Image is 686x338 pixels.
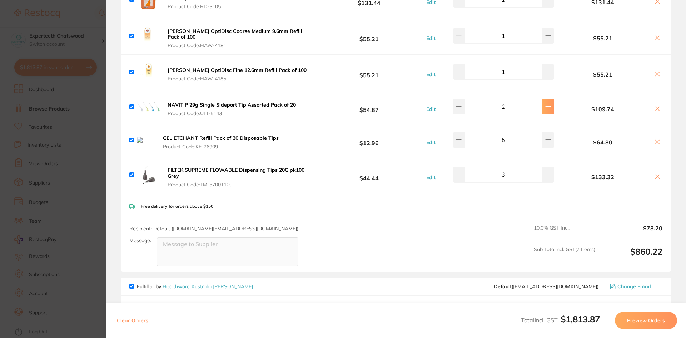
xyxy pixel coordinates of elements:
output: $860.22 [601,246,662,266]
label: Message: [129,237,151,244]
span: Product Code: HAW-4185 [168,76,307,82]
img: cnoyOG92aA [137,24,160,47]
span: info@healthwareaustralia.com.au [494,284,598,289]
img: YzM5NWQ4Zw [137,95,160,118]
p: Free delivery for orders above $150 [141,204,213,209]
span: Recipient: Default ( [DOMAIN_NAME][EMAIL_ADDRESS][DOMAIN_NAME] ) [129,225,298,232]
b: $55.21 [316,65,422,79]
b: $12.96 [316,133,422,147]
b: $1,813.87 [561,314,600,324]
button: Change Email [608,283,662,290]
button: Edit [424,139,438,146]
button: NAVITIP 29g Single Sideport Tip Assorted Pack of 20 Product Code:ULT-5143 [165,102,298,117]
b: FILTEK SUPREME FLOWABLE Dispensing Tips 20G pk100 Grey [168,167,304,179]
span: Product Code: HAW-4181 [168,43,314,48]
span: Product Code: RD-3105 [168,4,221,9]
span: Product Code: ULT-5143 [168,111,296,116]
b: $55.21 [556,35,650,41]
p: Fulfilled by [137,284,253,289]
button: [PERSON_NAME] OptiDisc Fine 12.6mm Refill Pack of 100 Product Code:HAW-4185 [165,67,309,82]
img: ZnF4MXE5dQ [137,163,160,186]
button: GEL ETCHANT Refill Pack of 30 Disposable Tips Product Code:KE-26909 [161,135,285,150]
a: Healthware Australia [PERSON_NAME] [163,283,253,290]
button: Edit [424,174,438,181]
b: GEL ETCHANT Refill Pack of 30 Disposable Tips [163,135,279,141]
b: NAVITIP 29g Single Sideport Tip Assorted Pack of 20 [168,102,296,108]
button: Edit [424,106,438,112]
span: Change Email [617,284,651,289]
b: $133.32 [556,174,650,180]
b: $55.21 [316,29,422,43]
span: Product Code: KE-26909 [163,144,283,150]
span: Product Code: TM-3700T100 [168,182,314,187]
span: Sub Total Incl. GST ( 7 Items) [534,246,595,266]
button: Edit [424,35,438,41]
span: Total Incl. GST [521,317,600,324]
span: 10.0 % GST Incl. [534,225,595,241]
b: $54.87 [316,100,422,113]
b: Default [494,283,512,290]
b: $55.21 [556,71,650,78]
button: Clear Orders [115,312,150,329]
b: [PERSON_NAME] OptiDisc Fine 12.6mm Refill Pack of 100 [168,67,307,73]
button: FILTEK SUPREME FLOWABLE Dispensing Tips 20G pk100 Grey Product Code:TM-3700T100 [165,167,316,187]
b: $64.80 [556,139,650,146]
img: OXhpOTZ0ZA [137,302,160,325]
img: OGV5eWdkNg [137,60,160,83]
button: Edit [424,71,438,78]
button: Preview Orders [615,312,677,329]
img: YnptY3NuOA [137,137,155,143]
b: $44.44 [316,168,422,181]
b: $109.74 [556,106,650,112]
button: [PERSON_NAME] OptiDisc Coarse Medium 9.6mm Refill Pack of 100 Product Code:HAW-4181 [165,28,316,49]
b: [PERSON_NAME] OptiDisc Coarse Medium 9.6mm Refill Pack of 100 [168,28,302,40]
output: $78.20 [601,225,662,241]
